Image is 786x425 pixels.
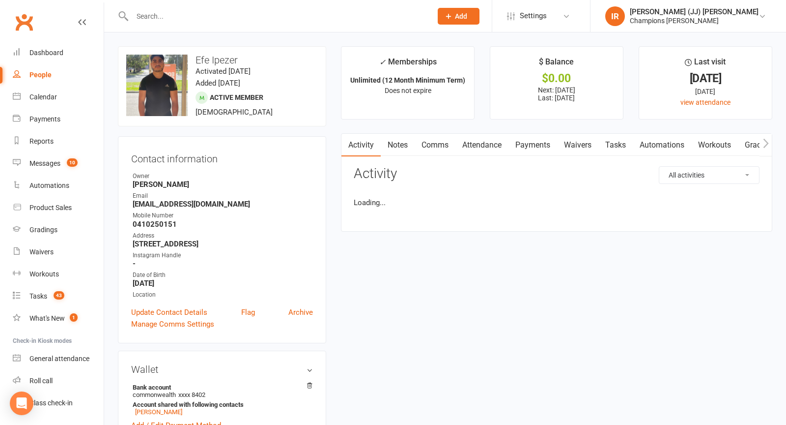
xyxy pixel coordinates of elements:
[499,86,614,102] p: Next: [DATE] Last: [DATE]
[29,226,57,234] div: Gradings
[288,306,313,318] a: Archive
[29,292,47,300] div: Tasks
[133,401,308,408] strong: Account shared with following contacts
[133,259,313,268] strong: -
[350,76,465,84] strong: Unlimited (12 Month Minimum Term)
[680,98,730,106] a: view attendance
[67,158,78,167] span: 10
[10,392,33,415] div: Open Intercom Messenger
[354,166,759,182] h3: Activity
[508,134,557,156] a: Payments
[29,270,59,278] div: Workouts
[29,159,60,167] div: Messages
[13,219,104,241] a: Gradings
[126,55,318,65] h3: Efe Ipezer
[196,108,273,117] span: [DEMOGRAPHIC_DATA]
[196,67,251,76] time: Activated [DATE]
[520,5,547,27] span: Settings
[178,391,205,398] span: xxxx 8402
[29,248,54,256] div: Waivers
[133,172,313,181] div: Owner
[29,399,73,407] div: Class check-in
[557,134,598,156] a: Waivers
[13,130,104,152] a: Reports
[415,134,455,156] a: Comms
[29,93,57,101] div: Calendar
[13,175,104,197] a: Automations
[438,8,479,25] button: Add
[13,42,104,64] a: Dashboard
[691,134,738,156] a: Workouts
[29,377,53,385] div: Roll call
[133,290,313,300] div: Location
[539,56,574,73] div: $ Balance
[133,271,313,280] div: Date of Birth
[29,204,72,212] div: Product Sales
[13,241,104,263] a: Waivers
[54,291,64,300] span: 43
[13,370,104,392] a: Roll call
[131,318,214,330] a: Manage Comms Settings
[13,285,104,307] a: Tasks 43
[12,10,36,34] a: Clubworx
[379,56,437,74] div: Memberships
[131,150,313,164] h3: Contact information
[13,64,104,86] a: People
[241,306,255,318] a: Flag
[379,58,386,67] i: ✓
[381,134,415,156] a: Notes
[455,134,508,156] a: Attendance
[29,314,65,322] div: What's New
[133,180,313,189] strong: [PERSON_NAME]
[196,79,240,88] time: Added [DATE]
[133,191,313,201] div: Email
[29,182,69,189] div: Automations
[13,307,104,330] a: What's New1
[630,16,758,25] div: Champions [PERSON_NAME]
[633,134,691,156] a: Automations
[133,200,313,209] strong: [EMAIL_ADDRESS][DOMAIN_NAME]
[354,197,759,209] li: Loading...
[13,86,104,108] a: Calendar
[29,71,52,79] div: People
[133,240,313,248] strong: [STREET_ADDRESS]
[499,73,614,84] div: $0.00
[29,115,60,123] div: Payments
[598,134,633,156] a: Tasks
[648,86,763,97] div: [DATE]
[29,137,54,145] div: Reports
[131,306,207,318] a: Update Contact Details
[630,7,758,16] div: [PERSON_NAME] (JJ) [PERSON_NAME]
[13,348,104,370] a: General attendance kiosk mode
[133,231,313,241] div: Address
[648,73,763,84] div: [DATE]
[455,12,467,20] span: Add
[133,279,313,288] strong: [DATE]
[605,6,625,26] div: IR
[685,56,726,73] div: Last visit
[29,355,89,363] div: General attendance
[133,220,313,229] strong: 0410250151
[13,197,104,219] a: Product Sales
[70,313,78,322] span: 1
[13,152,104,175] a: Messages 10
[133,251,313,260] div: Instagram Handle
[385,87,431,94] span: Does not expire
[129,9,425,23] input: Search...
[29,49,63,57] div: Dashboard
[126,55,188,116] img: image1719028136.png
[133,211,313,220] div: Mobile Number
[210,93,263,101] span: Active member
[13,108,104,130] a: Payments
[13,392,104,414] a: Class kiosk mode
[131,364,313,375] h3: Wallet
[131,382,313,417] li: commonwealth
[341,134,381,156] a: Activity
[133,384,308,391] strong: Bank account
[13,263,104,285] a: Workouts
[135,408,182,416] a: [PERSON_NAME]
